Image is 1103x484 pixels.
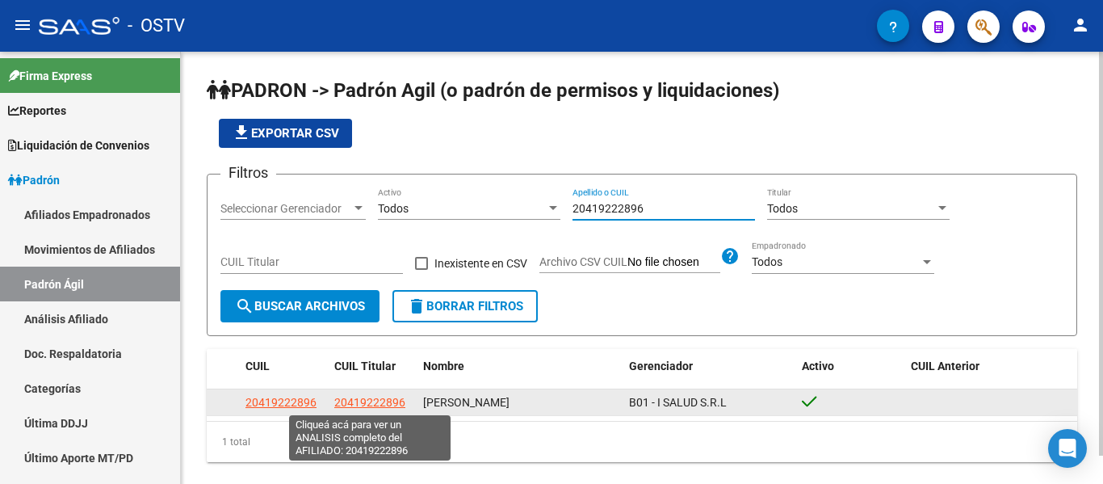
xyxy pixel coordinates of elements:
[629,396,727,409] span: B01 - I SALUD S.R.L
[219,119,352,148] button: Exportar CSV
[407,299,523,314] span: Borrar Filtros
[767,202,798,215] span: Todos
[8,102,66,120] span: Reportes
[13,15,32,35] mat-icon: menu
[8,171,60,189] span: Padrón
[128,8,185,44] span: - OSTV
[328,349,417,384] datatable-header-cell: CUIL Titular
[245,360,270,372] span: CUIL
[378,202,409,215] span: Todos
[232,126,339,141] span: Exportar CSV
[407,297,426,316] mat-icon: delete
[220,162,276,184] h3: Filtros
[334,396,405,409] span: 20419222896
[539,255,627,268] span: Archivo CSV CUIL
[235,299,365,314] span: Buscar Archivos
[904,349,1078,384] datatable-header-cell: CUIL Anterior
[423,360,464,372] span: Nombre
[802,360,834,372] span: Activo
[1048,429,1087,468] div: Open Intercom Messenger
[1071,15,1090,35] mat-icon: person
[8,67,92,85] span: Firma Express
[629,360,693,372] span: Gerenciador
[417,349,623,384] datatable-header-cell: Nombre
[207,79,779,102] span: PADRON -> Padrón Agil (o padrón de permisos y liquidaciones)
[8,137,149,154] span: Liquidación de Convenios
[220,202,351,216] span: Seleccionar Gerenciador
[795,349,904,384] datatable-header-cell: Activo
[245,396,317,409] span: 20419222896
[207,422,1077,462] div: 1 total
[623,349,796,384] datatable-header-cell: Gerenciador
[239,349,328,384] datatable-header-cell: CUIL
[752,255,782,268] span: Todos
[720,246,740,266] mat-icon: help
[423,396,510,409] span: [PERSON_NAME]
[235,297,254,316] mat-icon: search
[392,290,538,322] button: Borrar Filtros
[232,123,251,142] mat-icon: file_download
[627,255,720,270] input: Archivo CSV CUIL
[220,290,380,322] button: Buscar Archivos
[434,254,527,273] span: Inexistente en CSV
[334,360,396,372] span: CUIL Titular
[911,360,979,372] span: CUIL Anterior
